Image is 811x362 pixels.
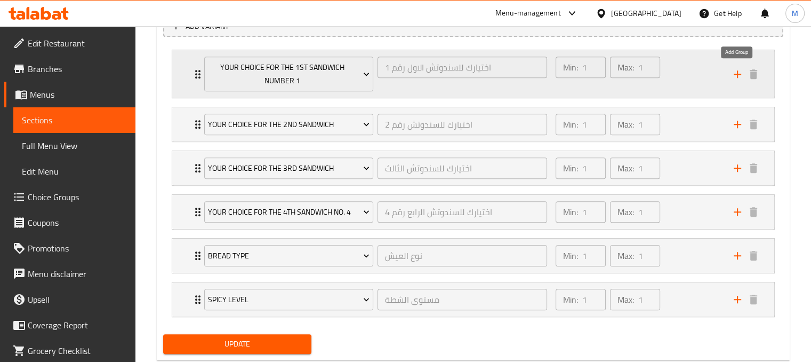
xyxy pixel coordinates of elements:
button: Your Choice For The 1st Sandwich Number 1 [204,57,374,91]
span: Menu disclaimer [28,267,127,280]
p: Min: [563,249,578,262]
a: Upsell [4,287,135,312]
button: delete [745,248,761,264]
p: Min: [563,293,578,306]
span: Add variant [186,20,229,33]
span: Edit Menu [22,165,127,178]
button: add [729,204,745,220]
div: Expand [172,107,774,141]
a: Coupons [4,210,135,235]
li: Expand [163,45,783,103]
li: Expand [163,146,783,190]
button: delete [745,66,761,82]
span: Bread Type [208,249,370,263]
a: Full Menu View [13,133,135,159]
div: Expand [172,282,774,317]
span: M [792,7,798,19]
button: Your Choice For The 3rd Sandwich [204,158,374,179]
button: delete [745,116,761,132]
div: [GEOGRAPHIC_DATA] [611,7,681,19]
p: Max: [617,61,634,74]
div: Expand [172,151,774,185]
span: Your Choice For The 3rd Sandwich [208,162,370,175]
li: Expand [163,190,783,234]
span: Coverage Report [28,319,127,332]
div: Expand [172,239,774,273]
p: Max: [617,293,634,306]
li: Expand [163,234,783,278]
p: Max: [617,206,634,218]
button: add [729,248,745,264]
a: Menus [4,82,135,107]
button: add [729,160,745,176]
a: Choice Groups [4,184,135,210]
span: Menus [30,88,127,101]
a: Sections [13,107,135,133]
button: Your Choice For The 2nd Sandwich [204,114,374,135]
span: Choice Groups [28,191,127,203]
span: Spicy Level [208,293,370,306]
span: Edit Restaurant [28,37,127,50]
div: Expand [172,195,774,229]
span: Sections [22,114,127,127]
span: Update [172,337,303,351]
button: Update [163,334,312,354]
a: Edit Restaurant [4,30,135,56]
span: Full Menu View [22,139,127,152]
button: Your Choice for the 4th Sandwich No. 4 [204,201,374,223]
a: Branches [4,56,135,82]
li: Expand [163,278,783,321]
p: Min: [563,118,578,131]
span: Upsell [28,293,127,306]
button: add [729,116,745,132]
button: delete [745,160,761,176]
span: Grocery Checklist [28,344,127,357]
p: Min: [563,162,578,175]
button: add [729,66,745,82]
p: Min: [563,206,578,218]
a: Promotions [4,235,135,261]
span: Your Choice For The 1st Sandwich Number 1 [208,61,370,88]
span: Your Choice For The 2nd Sandwich [208,118,370,131]
div: Menu-management [495,7,561,20]
span: Branches [28,62,127,75]
p: Max: [617,249,634,262]
button: delete [745,204,761,220]
a: Coverage Report [4,312,135,338]
p: Max: [617,118,634,131]
a: Edit Menu [13,159,135,184]
p: Max: [617,162,634,175]
a: Menu disclaimer [4,261,135,287]
li: Expand [163,103,783,146]
span: Coupons [28,216,127,229]
button: delete [745,292,761,308]
button: add [729,292,745,308]
button: Spicy Level [204,289,374,310]
p: Min: [563,61,578,74]
button: Bread Type [204,245,374,266]
span: Promotions [28,242,127,255]
div: Expand [172,50,774,98]
span: Your Choice for the 4th Sandwich No. 4 [208,206,370,219]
